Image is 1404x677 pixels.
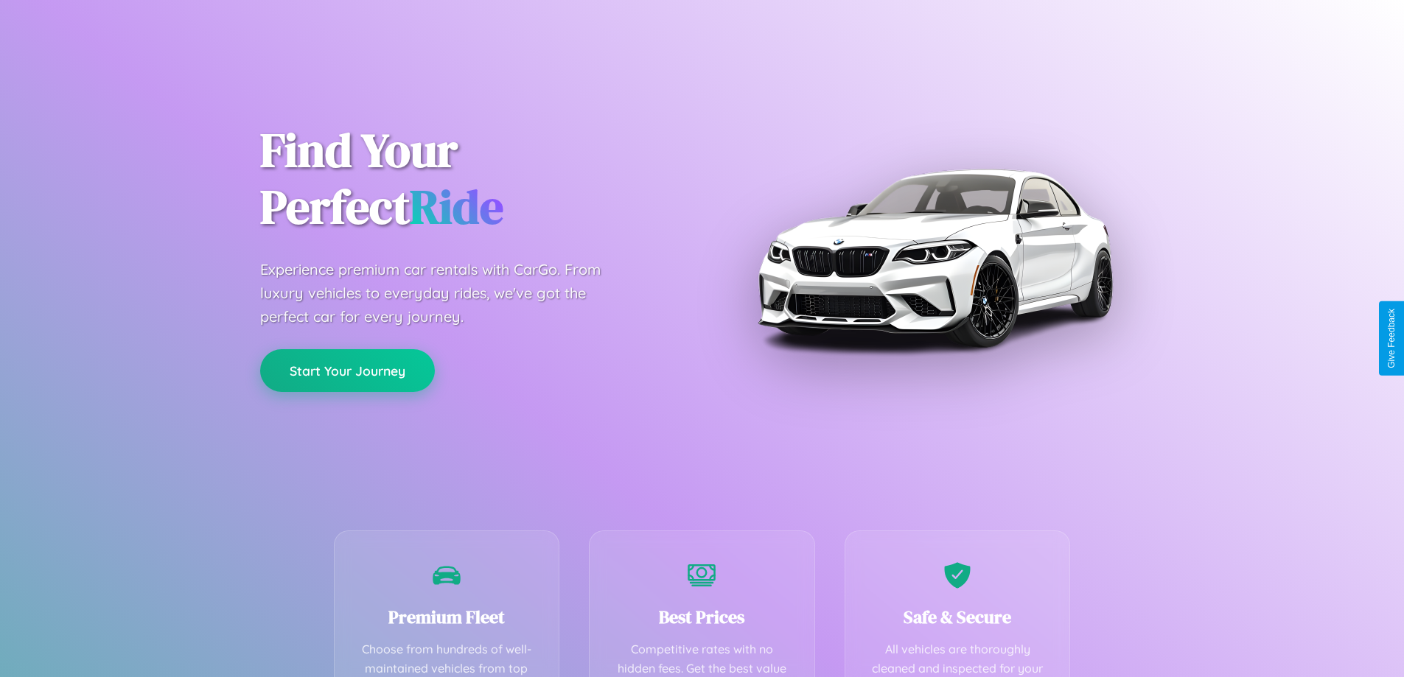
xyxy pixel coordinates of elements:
img: Premium BMW car rental vehicle [750,74,1119,442]
button: Start Your Journey [260,349,435,392]
div: Give Feedback [1386,309,1397,368]
span: Ride [410,175,503,239]
h3: Safe & Secure [867,605,1048,629]
p: Experience premium car rentals with CarGo. From luxury vehicles to everyday rides, we've got the ... [260,258,629,329]
h3: Premium Fleet [357,605,537,629]
h1: Find Your Perfect [260,122,680,236]
h3: Best Prices [612,605,792,629]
